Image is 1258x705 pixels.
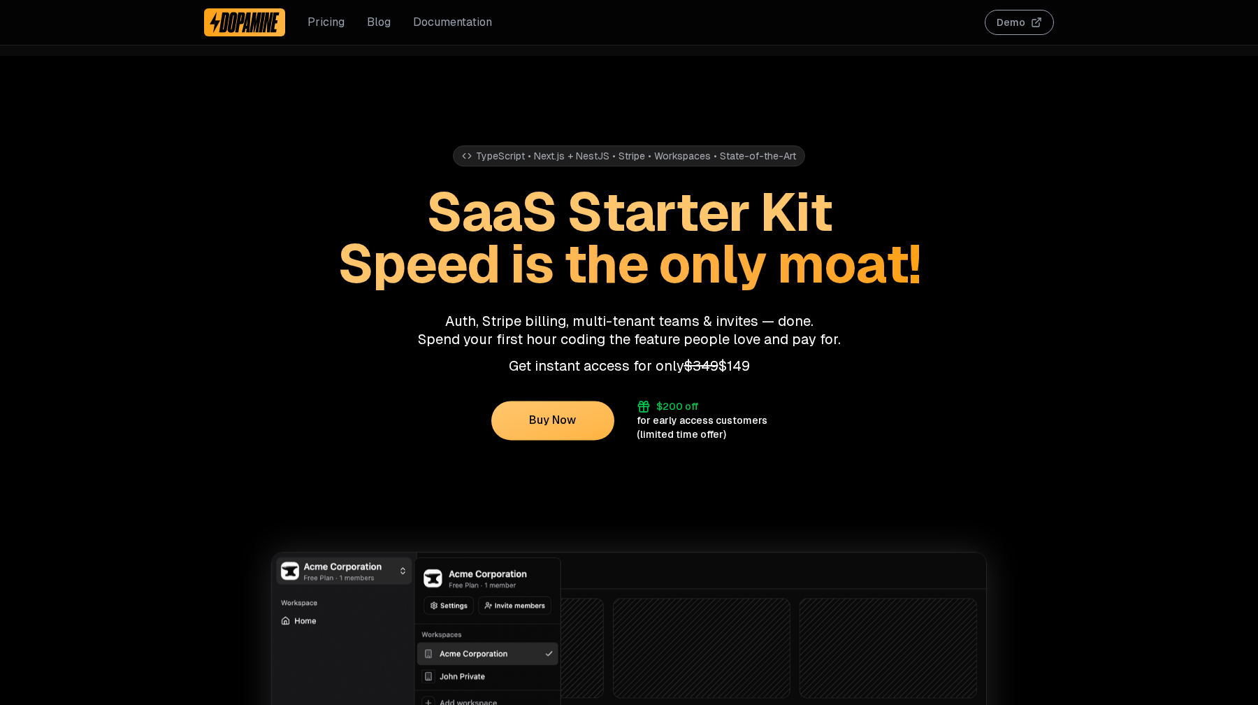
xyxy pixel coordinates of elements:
[985,10,1054,35] button: Demo
[338,229,920,298] span: Speed is the only moat!
[204,8,285,36] a: Dopamine
[210,11,280,34] img: Dopamine
[637,427,726,441] div: (limited time offer)
[204,312,1054,348] p: Auth, Stripe billing, multi-tenant teams & invites — done. Spend your first hour coding the featu...
[426,178,832,246] span: SaaS Starter Kit
[308,14,345,31] a: Pricing
[637,413,767,427] div: for early access customers
[413,14,492,31] a: Documentation
[491,401,614,440] button: Buy Now
[684,357,718,375] span: $349
[453,145,805,166] div: TypeScript • Next.js + NestJS • Stripe • Workspaces • State-of-the-Art
[204,357,1054,375] p: Get instant access for only $149
[656,399,698,413] div: $200 off
[367,14,391,31] a: Blog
